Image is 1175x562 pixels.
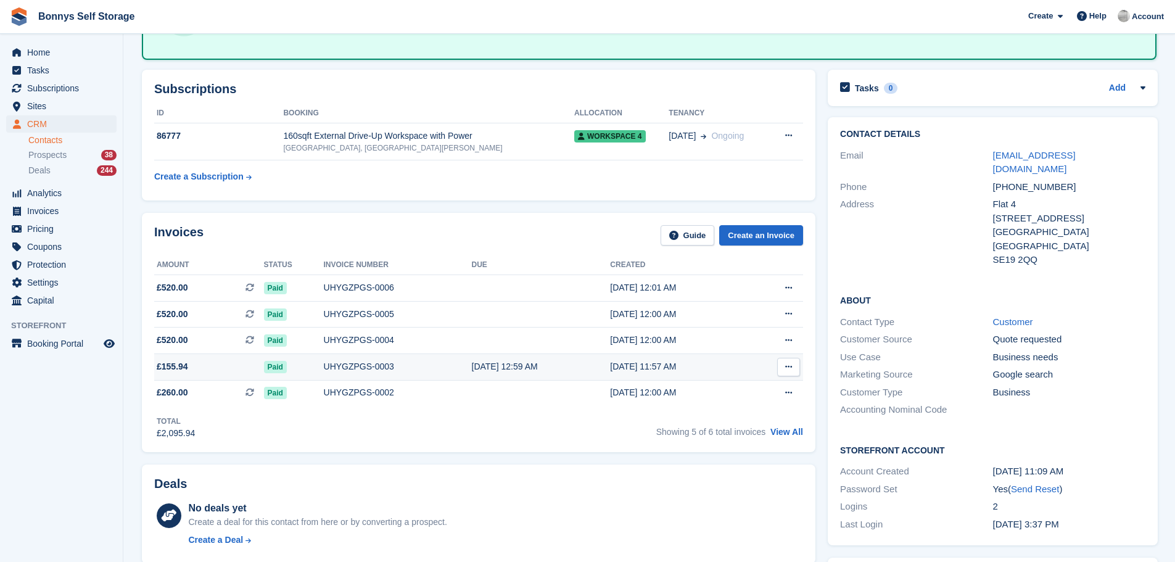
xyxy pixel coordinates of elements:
span: Coupons [27,238,101,255]
span: Paid [264,387,287,399]
a: menu [6,292,117,309]
h2: About [840,294,1145,306]
span: Home [27,44,101,61]
span: Prospects [28,149,67,161]
div: Business [993,386,1145,400]
div: Google search [993,368,1145,382]
div: Accounting Nominal Code [840,403,992,417]
div: £2,095.94 [157,427,195,440]
th: Tenancy [669,104,769,123]
span: Paid [264,334,287,347]
div: SE19 2QQ [993,253,1145,267]
span: Settings [27,274,101,291]
div: Marketing Source [840,368,992,382]
a: Send Reset [1011,484,1059,494]
span: [DATE] [669,130,696,143]
th: Invoice number [324,255,472,275]
a: Deals 244 [28,164,117,177]
div: Email [840,149,992,176]
a: menu [6,44,117,61]
div: 0 [884,83,898,94]
th: Due [472,255,611,275]
div: Password Set [840,482,992,497]
div: [STREET_ADDRESS] [993,212,1145,226]
a: menu [6,80,117,97]
a: menu [6,256,117,273]
a: Bonnys Self Storage [33,6,139,27]
div: [DATE] 12:01 AM [610,281,749,294]
a: menu [6,238,117,255]
a: Guide [661,225,715,246]
span: Capital [27,292,101,309]
div: Total [157,416,195,427]
th: Status [264,255,324,275]
span: Pricing [27,220,101,238]
div: 86777 [154,130,283,143]
div: UHYGZPGS-0003 [324,360,472,373]
div: [DATE] 11:57 AM [610,360,749,373]
span: Create [1028,10,1053,22]
img: stora-icon-8386f47178a22dfd0bd8f6a31ec36ba5ce8667c1dd55bd0f319d3a0aa187defe.svg [10,7,28,26]
span: £520.00 [157,334,188,347]
span: Ongoing [711,131,744,141]
div: Last Login [840,518,992,532]
th: Allocation [574,104,669,123]
h2: Storefront Account [840,444,1145,456]
div: Contact Type [840,315,992,329]
a: Add [1109,81,1126,96]
div: [DATE] 12:00 AM [610,334,749,347]
div: Business needs [993,350,1145,365]
h2: Contact Details [840,130,1145,139]
a: menu [6,115,117,133]
h2: Deals [154,477,187,491]
div: Customer Source [840,333,992,347]
div: [GEOGRAPHIC_DATA] [993,225,1145,239]
img: James Bonny [1118,10,1130,22]
span: Workspace 4 [574,130,645,143]
span: Sites [27,97,101,115]
div: Phone [840,180,992,194]
div: Quote requested [993,333,1145,347]
div: Customer Type [840,386,992,400]
time: 2025-05-20 14:37:31 UTC [993,519,1059,529]
a: Create an Invoice [719,225,803,246]
span: ( ) [1008,484,1062,494]
a: Customer [993,316,1033,327]
div: Create a Subscription [154,170,244,183]
h2: Subscriptions [154,82,803,96]
div: UHYGZPGS-0005 [324,308,472,321]
a: menu [6,335,117,352]
a: View All [770,427,803,437]
th: ID [154,104,283,123]
div: [DATE] 12:00 AM [610,386,749,399]
th: Amount [154,255,264,275]
a: Prospects 38 [28,149,117,162]
span: Storefront [11,320,123,332]
span: Invoices [27,202,101,220]
div: 244 [97,165,117,176]
div: No deals yet [188,501,447,516]
span: £520.00 [157,281,188,294]
div: Account Created [840,465,992,479]
span: Deals [28,165,51,176]
span: £520.00 [157,308,188,321]
a: menu [6,274,117,291]
th: Booking [283,104,574,123]
div: UHYGZPGS-0006 [324,281,472,294]
div: Create a Deal [188,534,243,547]
th: Created [610,255,749,275]
a: Contacts [28,134,117,146]
span: Protection [27,256,101,273]
span: Subscriptions [27,80,101,97]
div: Logins [840,500,992,514]
a: menu [6,220,117,238]
span: CRM [27,115,101,133]
div: 2 [993,500,1145,514]
span: Help [1089,10,1107,22]
div: Flat 4 [993,197,1145,212]
div: Address [840,197,992,267]
span: Paid [264,282,287,294]
div: [DATE] 11:09 AM [993,465,1145,479]
a: menu [6,62,117,79]
div: 38 [101,150,117,160]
